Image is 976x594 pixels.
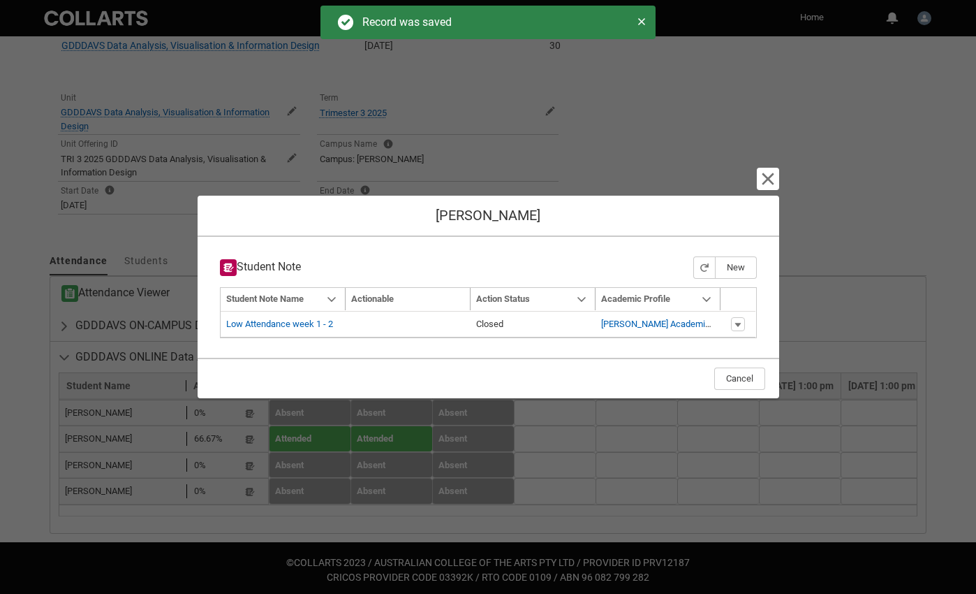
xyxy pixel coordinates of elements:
[220,259,301,276] h3: Student Note
[693,256,716,279] button: Refresh
[714,368,765,390] button: Cancel
[226,319,333,329] a: Low Attendance week 1 - 2
[715,256,757,279] button: New
[759,170,777,188] button: Cancel and close
[476,319,503,329] lightning-base-formatted-text: Closed
[209,207,768,224] h1: [PERSON_NAME]
[362,15,452,29] span: Record was saved
[601,319,737,329] a: [PERSON_NAME] Academic Profile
